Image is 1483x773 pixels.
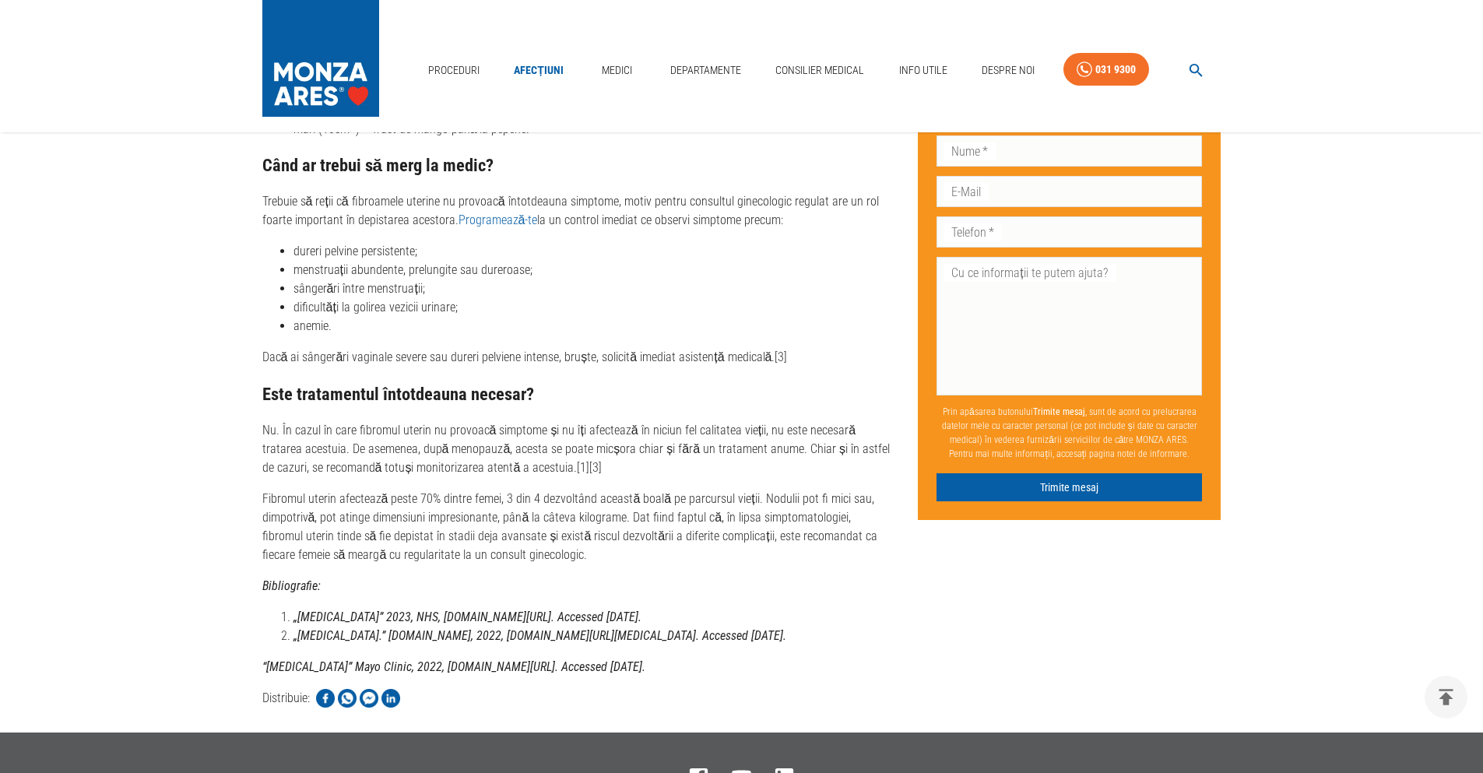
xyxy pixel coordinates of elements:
[262,659,645,674] strong: “[MEDICAL_DATA]” Mayo Clinic, 2022, [DOMAIN_NAME][URL]. Accessed [DATE].
[293,261,894,279] li: menstruații abundente, prelungite sau dureroase;
[262,192,894,230] p: Trebuie să reții că fibroamele uterine nu provoacă întotdeauna simptome, motiv pentru consultul g...
[293,298,894,317] li: dificultăți la golirea vezicii urinare;
[1063,53,1149,86] a: 031 9300
[262,689,310,708] p: Distribuie:
[262,385,894,404] h3: Este tratamentul întotdeauna necesar?
[360,689,378,708] img: Share on Facebook Messenger
[293,279,894,298] li: sângerări între menstruații;
[293,317,894,336] li: anemie.
[262,490,894,564] p: Fibromul uterin afectează peste 70% dintre femei, 3 din 4 dezvoltând această boală pe parcursul v...
[293,628,786,643] strong: „[MEDICAL_DATA].” [DOMAIN_NAME], 2022, [DOMAIN_NAME][URL][MEDICAL_DATA]. Accessed [DATE].
[459,213,538,227] a: Programează-te
[769,54,870,86] a: Consilier Medical
[262,348,894,367] p: Dacă ai sângerări vaginale severe sau dureri pelviene intense, bruște, solicită imediat asistență...
[262,421,894,477] p: Nu. În cazul în care fibromul uterin nu provoacă simptome și nu îți afectează în niciun fel calit...
[975,54,1041,86] a: Despre Noi
[1425,676,1467,719] button: delete
[316,689,335,708] img: Share on Facebook
[338,689,357,708] img: Share on WhatsApp
[937,473,1202,502] button: Trimite mesaj
[293,610,641,624] strong: „[MEDICAL_DATA]” 2023, NHS, [DOMAIN_NAME][URL]. Accessed [DATE].
[937,399,1202,467] p: Prin apăsarea butonului , sunt de acord cu prelucrarea datelor mele cu caracter personal (ce pot ...
[293,242,894,261] li: dureri pelvine persistente;
[1033,406,1085,417] b: Trimite mesaj
[893,54,954,86] a: Info Utile
[592,54,641,86] a: Medici
[381,689,400,708] img: Share on LinkedIn
[1095,60,1136,79] div: 031 9300
[664,54,747,86] a: Departamente
[262,578,321,593] strong: Bibliografie:
[508,54,570,86] a: Afecțiuni
[422,54,486,86] a: Proceduri
[262,156,894,175] h3: Când ar trebui să merg la medic?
